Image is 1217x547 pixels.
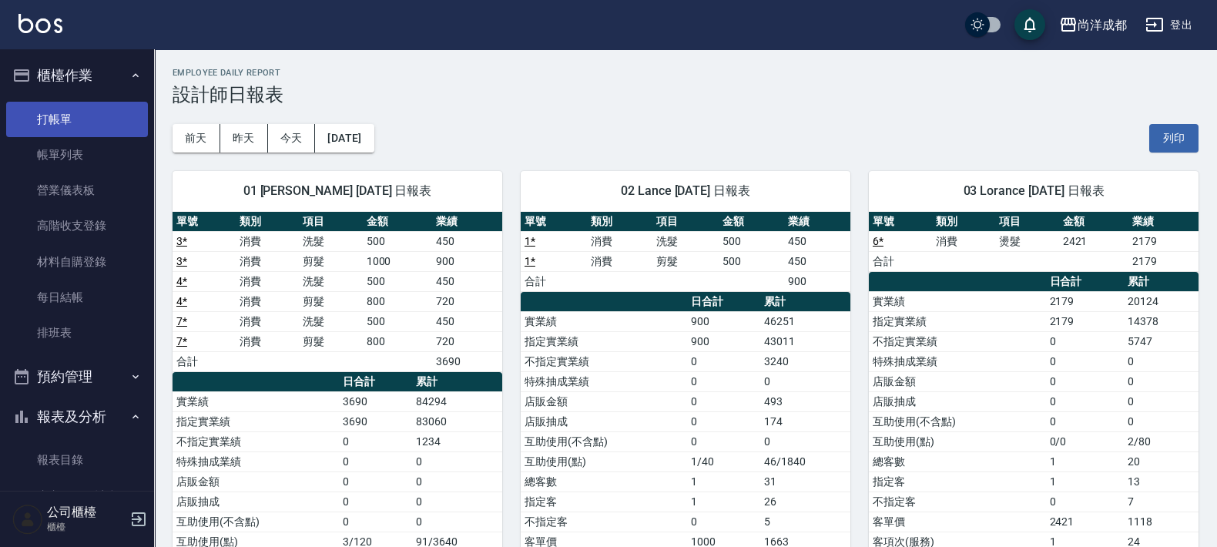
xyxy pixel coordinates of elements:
[521,451,687,471] td: 互助使用(點)
[869,212,1199,272] table: a dense table
[173,411,339,431] td: 指定實業績
[315,124,374,153] button: [DATE]
[1124,492,1199,512] td: 7
[784,231,850,251] td: 450
[1053,9,1133,41] button: 尚洋成都
[760,451,850,471] td: 46/1840
[6,244,148,280] a: 材料自購登錄
[1046,311,1124,331] td: 2179
[652,212,719,232] th: 項目
[236,231,299,251] td: 消費
[432,231,502,251] td: 450
[1124,371,1199,391] td: 0
[521,351,687,371] td: 不指定實業績
[887,183,1180,199] span: 03 Lorance [DATE] 日報表
[339,492,412,512] td: 0
[173,492,339,512] td: 店販抽成
[1078,15,1127,35] div: 尚洋成都
[869,391,1046,411] td: 店販抽成
[236,331,299,351] td: 消費
[760,311,850,331] td: 46251
[6,315,148,351] a: 排班表
[687,431,760,451] td: 0
[432,351,502,371] td: 3690
[687,492,760,512] td: 1
[12,504,43,535] img: Person
[432,271,502,291] td: 450
[1046,371,1124,391] td: 0
[6,280,148,315] a: 每日結帳
[173,512,339,532] td: 互助使用(不含點)
[1139,11,1199,39] button: 登出
[784,212,850,232] th: 業績
[236,271,299,291] td: 消費
[173,391,339,411] td: 實業績
[1014,9,1045,40] button: save
[339,372,412,392] th: 日合計
[760,292,850,312] th: 累計
[869,451,1046,471] td: 總客數
[363,291,433,311] td: 800
[1046,272,1124,292] th: 日合計
[869,411,1046,431] td: 互助使用(不含點)
[652,231,719,251] td: 洗髮
[687,451,760,471] td: 1/40
[173,84,1199,106] h3: 設計師日報表
[1149,124,1199,153] button: 列印
[432,212,502,232] th: 業績
[432,291,502,311] td: 720
[173,124,220,153] button: 前天
[719,212,785,232] th: 金額
[1046,291,1124,311] td: 2179
[521,311,687,331] td: 實業績
[521,411,687,431] td: 店販抽成
[6,208,148,243] a: 高階收支登錄
[412,451,502,471] td: 0
[432,311,502,331] td: 450
[1124,451,1199,471] td: 20
[760,492,850,512] td: 26
[1124,411,1199,431] td: 0
[299,231,362,251] td: 洗髮
[687,351,760,371] td: 0
[760,411,850,431] td: 174
[760,471,850,492] td: 31
[1046,451,1124,471] td: 1
[869,492,1046,512] td: 不指定客
[1124,351,1199,371] td: 0
[869,291,1046,311] td: 實業績
[339,471,412,492] td: 0
[412,492,502,512] td: 0
[6,442,148,478] a: 報表目錄
[236,251,299,271] td: 消費
[760,391,850,411] td: 493
[363,231,433,251] td: 500
[299,311,362,331] td: 洗髮
[191,183,484,199] span: 01 [PERSON_NAME] [DATE] 日報表
[412,431,502,451] td: 1234
[363,251,433,271] td: 1000
[18,14,62,33] img: Logo
[869,212,932,232] th: 單號
[1059,212,1129,232] th: 金額
[1128,231,1199,251] td: 2179
[587,212,653,232] th: 類別
[299,212,362,232] th: 項目
[719,251,785,271] td: 500
[1046,471,1124,492] td: 1
[521,391,687,411] td: 店販金額
[47,520,126,534] p: 櫃檯
[687,512,760,532] td: 0
[869,512,1046,532] td: 客單價
[1046,431,1124,451] td: 0/0
[1046,411,1124,431] td: 0
[363,331,433,351] td: 800
[412,411,502,431] td: 83060
[687,371,760,391] td: 0
[339,512,412,532] td: 0
[1059,231,1129,251] td: 2421
[687,331,760,351] td: 900
[47,505,126,520] h5: 公司櫃檯
[760,331,850,351] td: 43011
[1124,291,1199,311] td: 20124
